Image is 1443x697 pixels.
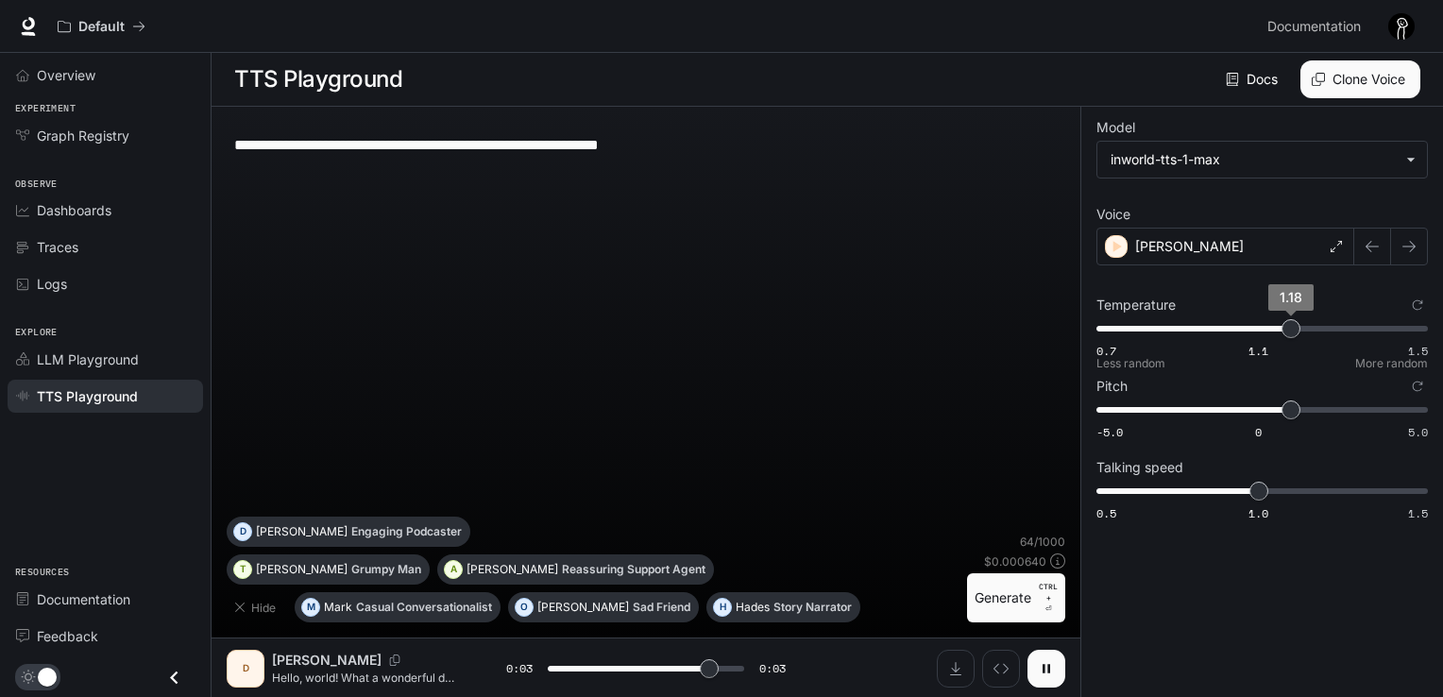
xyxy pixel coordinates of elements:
[1039,581,1058,615] p: ⏎
[37,349,139,369] span: LLM Playground
[8,230,203,263] a: Traces
[706,592,860,622] button: HHadesStory Narrator
[1407,376,1428,397] button: Reset to default
[256,526,348,537] p: [PERSON_NAME]
[467,564,558,575] p: [PERSON_NAME]
[1407,295,1428,315] button: Reset to default
[562,564,705,575] p: Reassuring Support Agent
[1096,343,1116,359] span: 0.7
[937,650,975,688] button: Download audio
[633,602,690,613] p: Sad Friend
[1097,142,1427,178] div: inworld-tts-1-max
[773,602,852,613] p: Story Narrator
[1255,424,1262,440] span: 0
[1020,534,1065,550] p: 64 / 1000
[382,654,408,666] button: Copy Voice ID
[234,517,251,547] div: D
[1408,424,1428,440] span: 5.0
[1248,343,1268,359] span: 1.1
[1408,343,1428,359] span: 1.5
[516,592,533,622] div: O
[982,650,1020,688] button: Inspect
[8,267,203,300] a: Logs
[8,59,203,92] a: Overview
[272,670,461,686] p: Hello, world! What a wonderful day to be a text-to-speech model!
[37,589,130,609] span: Documentation
[1096,208,1130,221] p: Voice
[78,19,125,35] p: Default
[230,654,261,684] div: D
[1355,358,1428,369] p: More random
[1096,380,1128,393] p: Pitch
[1135,237,1244,256] p: [PERSON_NAME]
[153,658,195,697] button: Close drawer
[234,60,402,98] h1: TTS Playground
[227,592,287,622] button: Hide
[302,592,319,622] div: M
[37,126,129,145] span: Graph Registry
[227,517,470,547] button: D[PERSON_NAME]Engaging Podcaster
[1300,60,1420,98] button: Clone Voice
[1096,424,1123,440] span: -5.0
[38,666,57,687] span: Dark mode toggle
[1039,581,1058,603] p: CTRL +
[506,659,533,678] span: 0:03
[1111,150,1397,169] div: inworld-tts-1-max
[1267,15,1361,39] span: Documentation
[1408,505,1428,521] span: 1.5
[1248,505,1268,521] span: 1.0
[351,564,421,575] p: Grumpy Man
[445,554,462,585] div: A
[8,583,203,616] a: Documentation
[37,200,111,220] span: Dashboards
[1096,461,1183,474] p: Talking speed
[1096,298,1176,312] p: Temperature
[8,380,203,413] a: TTS Playground
[1096,505,1116,521] span: 0.5
[351,526,462,537] p: Engaging Podcaster
[1280,289,1302,305] span: 1.18
[759,659,786,678] span: 0:03
[1222,60,1285,98] a: Docs
[8,343,203,376] a: LLM Playground
[295,592,501,622] button: MMarkCasual Conversationalist
[8,620,203,653] a: Feedback
[1383,8,1420,45] button: User avatar
[37,386,138,406] span: TTS Playground
[37,65,95,85] span: Overview
[736,602,770,613] p: Hades
[256,564,348,575] p: [PERSON_NAME]
[508,592,699,622] button: O[PERSON_NAME]Sad Friend
[227,554,430,585] button: T[PERSON_NAME]Grumpy Man
[356,602,492,613] p: Casual Conversationalist
[324,602,352,613] p: Mark
[1096,358,1165,369] p: Less random
[1260,8,1375,45] a: Documentation
[437,554,714,585] button: A[PERSON_NAME]Reassuring Support Agent
[37,626,98,646] span: Feedback
[8,119,203,152] a: Graph Registry
[272,651,382,670] p: [PERSON_NAME]
[234,554,251,585] div: T
[37,237,78,257] span: Traces
[967,573,1065,622] button: GenerateCTRL +⏎
[49,8,154,45] button: All workspaces
[8,194,203,227] a: Dashboards
[37,274,67,294] span: Logs
[714,592,731,622] div: H
[1096,121,1135,134] p: Model
[537,602,629,613] p: [PERSON_NAME]
[1388,13,1415,40] img: User avatar
[984,553,1046,569] p: $ 0.000640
